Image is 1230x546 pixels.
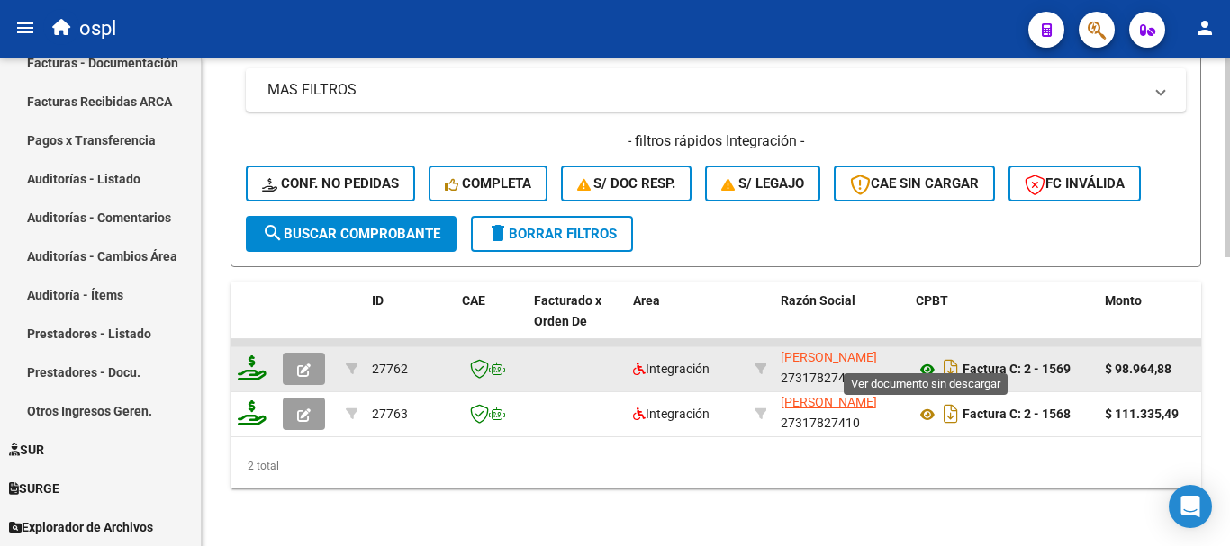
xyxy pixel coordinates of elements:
mat-icon: person [1194,17,1216,39]
strong: $ 98.964,88 [1105,362,1171,376]
span: Monto [1105,293,1142,308]
button: Buscar Comprobante [246,216,457,252]
i: Descargar documento [939,354,963,383]
span: Completa [445,175,531,192]
button: Completa [429,166,547,201]
span: ID [372,293,384,308]
button: FC Inválida [1008,166,1141,201]
button: S/ Doc Resp. [561,166,692,201]
mat-expansion-panel-header: MAS FILTROS [246,68,1186,112]
button: Conf. no pedidas [246,166,415,201]
span: Buscar Comprobante [262,226,440,242]
span: Area [633,293,660,308]
span: SUR [9,440,44,460]
datatable-header-cell: ID [365,282,455,361]
i: Descargar documento [939,399,963,428]
div: 27317827410 [781,395,901,433]
span: Integración [633,362,710,376]
button: S/ legajo [705,166,820,201]
mat-icon: menu [14,17,36,39]
span: Borrar Filtros [487,226,617,242]
span: Facturado x Orden De [534,293,601,328]
span: 27762 [372,362,408,376]
span: CPBT [916,293,948,308]
div: Open Intercom Messenger [1169,485,1212,528]
strong: $ 111.335,49 [1105,407,1179,421]
span: S/ legajo [721,175,804,192]
span: Explorador de Archivos [9,517,153,537]
strong: Factura C: 2 - 1568 [963,407,1071,422]
div: 2 total [231,443,1201,488]
datatable-header-cell: Razón Social [773,282,909,361]
span: Conf. no pedidas [262,175,399,192]
datatable-header-cell: CAE [455,282,527,361]
span: Razón Social [781,293,855,308]
strong: Factura C: 2 - 1569 [963,363,1071,377]
span: S/ Doc Resp. [577,175,676,192]
span: FC Inválida [1025,175,1125,192]
datatable-header-cell: CPBT [909,282,1098,361]
span: CAE [462,293,485,308]
mat-icon: delete [487,222,509,244]
span: CAE SIN CARGAR [850,175,979,192]
datatable-header-cell: Monto [1098,282,1206,361]
mat-icon: search [262,222,284,244]
datatable-header-cell: Area [626,282,747,361]
span: ospl [79,9,116,49]
button: Borrar Filtros [471,216,633,252]
span: Integración [633,407,710,421]
h4: - filtros rápidos Integración - [246,131,1186,151]
span: SURGE [9,479,59,498]
div: 27317827410 [781,350,901,388]
datatable-header-cell: Facturado x Orden De [527,282,626,361]
mat-panel-title: MAS FILTROS [267,80,1143,100]
span: 27763 [372,407,408,421]
button: CAE SIN CARGAR [834,166,995,201]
